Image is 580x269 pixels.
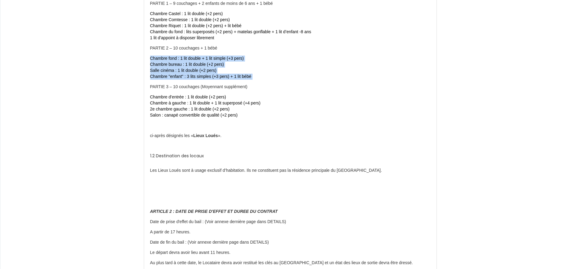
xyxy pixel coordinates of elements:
[150,1,430,7] p: PARTIE 1 – 9 couchages + 2 enfants de moins de 6 ans + 1 bébé
[150,229,430,235] p: A partir de 17 heures.
[150,94,430,100] li: Chambre d’entrée : 1 lit double (+2 pers)
[150,68,430,74] li: Salle cinéma : 1 lit double (+2 pers)
[150,62,430,68] li: Chambre bureau : 1 lit double (+2 pers)
[150,260,430,266] p: Au plus tard à cette date, le Locataire devra avoir restitué les clés au [GEOGRAPHIC_DATA] et un ...
[150,250,430,256] p: Le départ devra avoir lieu avant 11 heures.
[150,17,430,23] li: Chambre Comtesse : 1 lit double (+2 pers)
[150,35,430,41] li: 1 lit d’appoint à disposer librement
[150,153,430,159] h2: 1.2 Destination des locaux
[150,112,430,118] li: Salon : canapé convertible de qualité (+2 pers)
[150,219,430,225] p: Date de prise d'effet du bail : (Voir annexe dernière page dans DETAILS)
[150,209,278,214] em: ARTICLE 2 : DATE DE PRISE D'EFFET ET DUREE DU CONTRAT
[150,106,430,112] li: 2e chambre gauche : 1 lit double (+2 pers)
[150,56,430,62] li: Chambre fond : 1 lit double + 1 lit simple (+3 pers)
[150,168,430,174] p: Les Lieux Loués sont à usage exclusif d’habitation. Ils ne constituent pas la résidence principal...
[150,84,430,90] p: PARTIE 3 – 10 couchages (Moyennant supplément)
[150,11,430,17] li: Chambre Castel : 1 lit double (+2 pers)
[150,239,430,245] p: Date de fin du bail : (Voir annexe dernière page dans DETAILS)
[150,45,430,51] p: PARTIE 2 – 10 couchages + 1 bébé
[150,100,430,106] li: Chambre à gauche : 1 lit double + 1 lit superposé (+4 pers)
[150,23,430,29] li: Chambre Riquet : 1 lit double (+2 pers) + lit bébé
[150,74,430,80] li: Chambre "enfant" : 3 lits simples (+3 pers) + 1 lit bébé
[150,133,430,139] p: ci-après désignés les « ».
[193,133,218,138] strong: Lieux Loués
[150,29,430,35] li: Chambre du fond : lits superposés (+2 pers) + matelas gonflable + 1 lit d’enfant -8 ans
